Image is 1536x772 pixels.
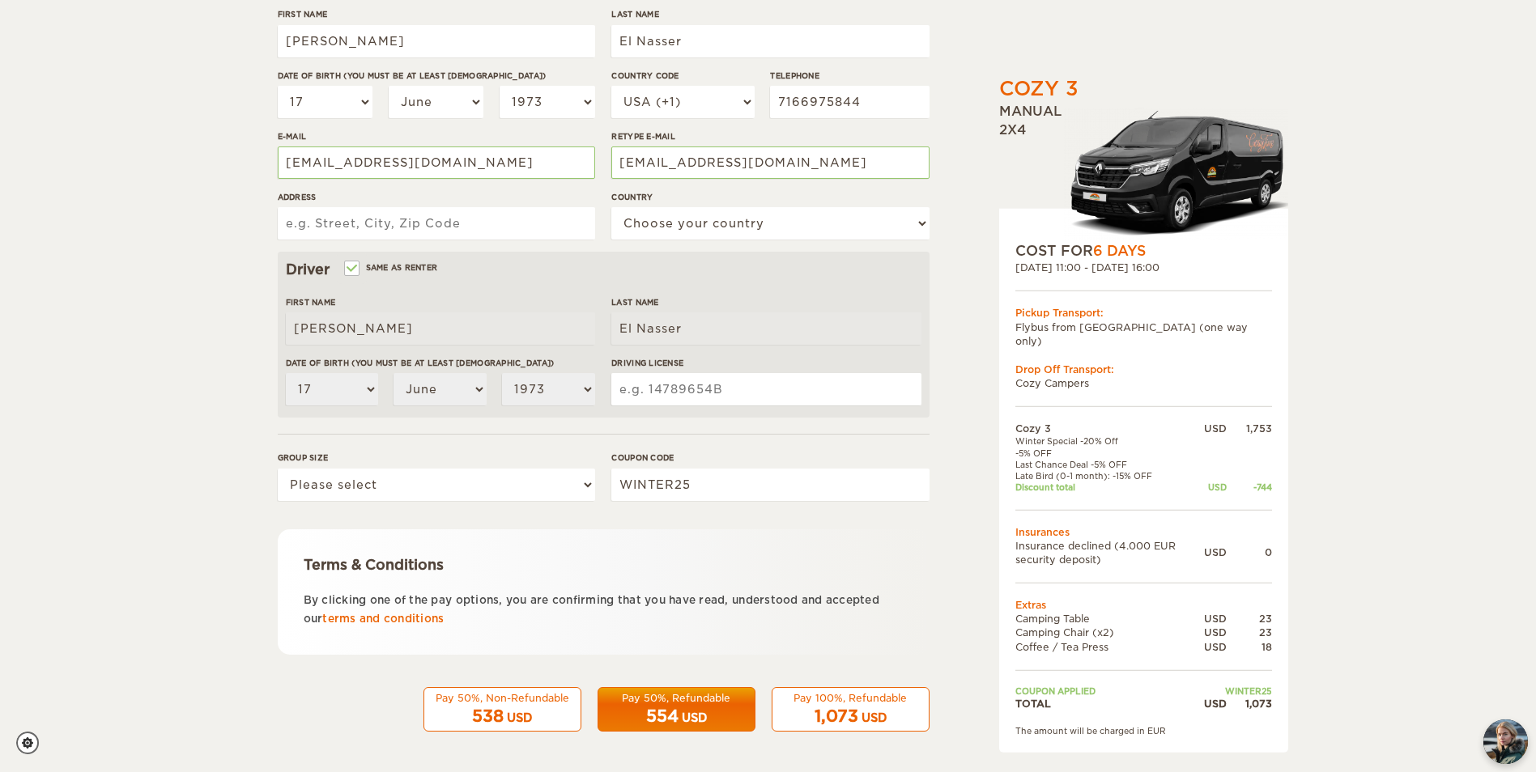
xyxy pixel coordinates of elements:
[1204,697,1227,710] div: USD
[286,296,595,308] label: First Name
[1015,447,1204,458] td: -5% OFF
[1204,545,1227,559] div: USD
[1204,685,1272,696] td: WINTER25
[1227,422,1272,435] div: 1,753
[782,691,919,705] div: Pay 100%, Refundable
[1015,612,1204,626] td: Camping Table
[611,146,929,179] input: e.g. example@example.com
[770,86,929,118] input: e.g. 1 234 567 890
[286,260,921,279] div: Driver
[278,452,595,464] label: Group size
[278,146,595,179] input: e.g. example@example.com
[1015,470,1204,481] td: Late Bird (0-1 month): -15% OFF
[1015,306,1272,320] div: Pickup Transport:
[1015,481,1204,493] td: Discount total
[611,296,921,308] label: Last Name
[1204,422,1227,435] div: USD
[815,706,858,726] span: 1,073
[1015,626,1204,639] td: Camping Chair (x2)
[611,452,929,464] label: Coupon code
[682,710,707,726] div: USD
[1015,376,1272,390] td: Cozy Campers
[1483,719,1528,764] button: chat-button
[304,555,904,575] div: Terms & Conditions
[434,691,571,705] div: Pay 50%, Non-Refundable
[304,591,904,629] p: By clicking one of the pay options, you are confirming that you have read, understood and accepte...
[346,260,438,275] label: Same as renter
[1064,108,1288,241] img: Langur-m-c-logo-2.png
[1204,626,1227,639] div: USD
[1204,481,1227,493] div: USD
[646,706,679,726] span: 554
[1015,320,1272,347] td: Flybus from [GEOGRAPHIC_DATA] (one way only)
[1204,639,1227,653] div: USD
[598,687,755,732] button: Pay 50%, Refundable 554 USD
[423,687,581,732] button: Pay 50%, Non-Refundable 538 USD
[611,8,929,20] label: Last Name
[1093,243,1146,259] span: 6 Days
[1015,697,1204,710] td: TOTAL
[862,710,887,726] div: USD
[507,710,532,726] div: USD
[1483,719,1528,764] img: Freyja at Cozy Campers
[770,70,929,82] label: Telephone
[1227,612,1272,626] div: 23
[278,70,595,82] label: Date of birth (You must be at least [DEMOGRAPHIC_DATA])
[1227,697,1272,710] div: 1,073
[1015,422,1204,435] td: Cozy 3
[1227,481,1272,493] div: -744
[278,191,595,203] label: Address
[611,191,929,203] label: Country
[278,8,595,20] label: First Name
[1015,261,1272,274] div: [DATE] 11:00 - [DATE] 16:00
[278,207,595,240] input: e.g. Street, City, Zip Code
[611,25,929,57] input: e.g. Smith
[472,706,504,726] span: 538
[1015,598,1272,612] td: Extras
[1015,725,1272,736] div: The amount will be charged in EUR
[611,373,921,405] input: e.g. 14789654B
[1227,639,1272,653] div: 18
[611,70,754,82] label: Country Code
[278,130,595,142] label: E-mail
[1227,626,1272,639] div: 23
[1015,435,1204,447] td: Winter Special -20% Off
[1204,612,1227,626] div: USD
[1015,363,1272,376] div: Drop Off Transport:
[611,130,929,142] label: Retype E-mail
[322,613,444,625] a: terms and conditions
[1015,639,1204,653] td: Coffee / Tea Press
[772,687,930,732] button: Pay 100%, Refundable 1,073 USD
[1015,685,1204,696] td: Coupon applied
[1015,524,1272,538] td: Insurances
[611,357,921,369] label: Driving License
[346,265,356,275] input: Same as renter
[1015,539,1204,566] td: Insurance declined (4.000 EUR security deposit)
[999,75,1079,103] div: Cozy 3
[999,103,1288,241] div: Manual 2x4
[286,357,595,369] label: Date of birth (You must be at least [DEMOGRAPHIC_DATA])
[1015,241,1272,261] div: COST FOR
[278,25,595,57] input: e.g. William
[286,312,595,345] input: e.g. William
[608,691,745,705] div: Pay 50%, Refundable
[1227,545,1272,559] div: 0
[1015,459,1204,470] td: Last Chance Deal -5% OFF
[16,732,49,754] a: Cookie settings
[611,312,921,345] input: e.g. Smith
